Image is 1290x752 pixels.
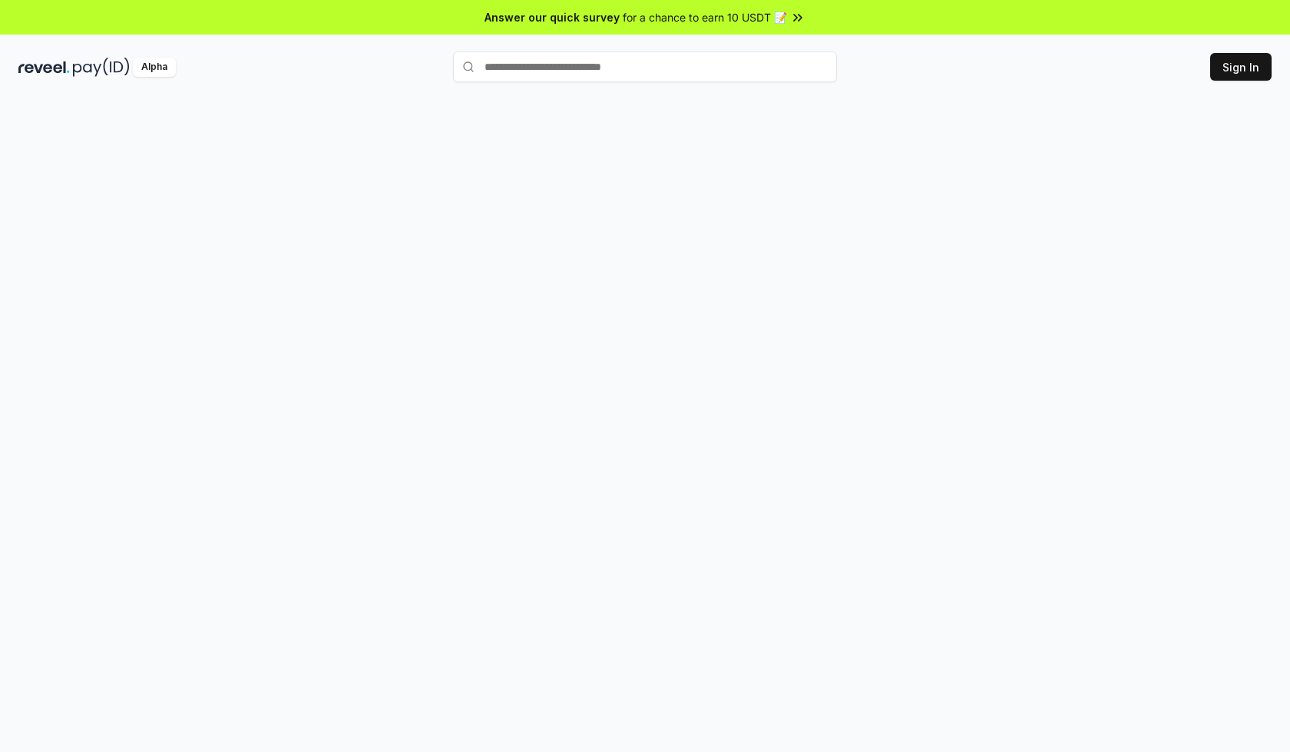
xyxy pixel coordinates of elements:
[623,9,787,25] span: for a chance to earn 10 USDT 📝
[18,58,70,77] img: reveel_dark
[133,58,176,77] div: Alpha
[1210,53,1272,81] button: Sign In
[73,58,130,77] img: pay_id
[485,9,620,25] span: Answer our quick survey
